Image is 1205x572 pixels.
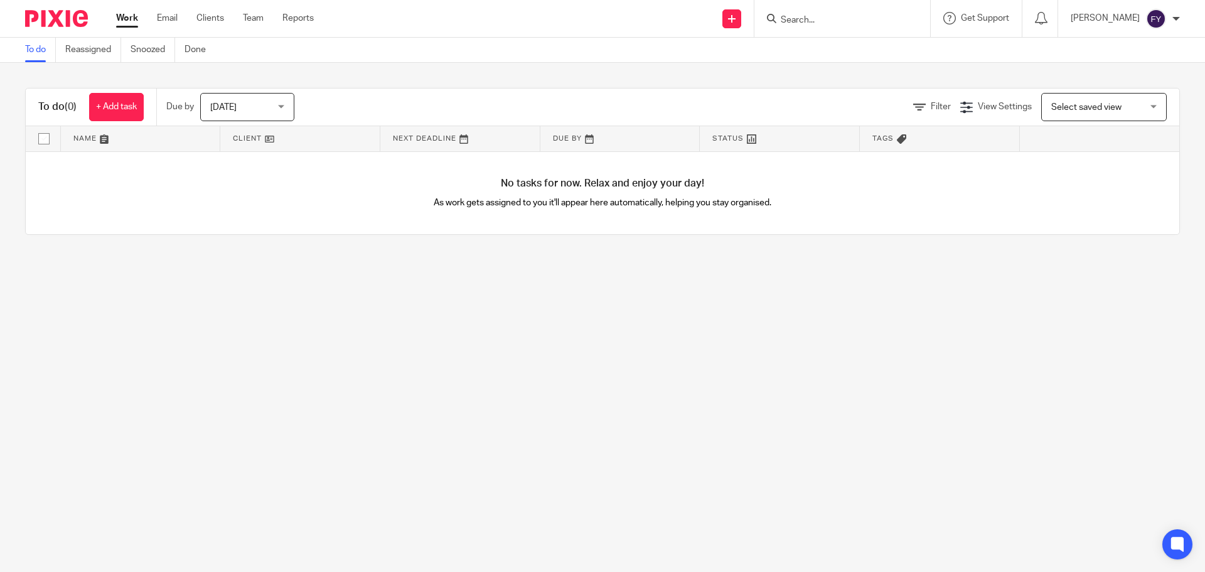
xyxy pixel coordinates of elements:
[25,38,56,62] a: To do
[166,100,194,113] p: Due by
[65,102,77,112] span: (0)
[931,102,951,111] span: Filter
[25,10,88,27] img: Pixie
[961,14,1009,23] span: Get Support
[314,197,891,209] p: As work gets assigned to you it'll appear here automatically, helping you stay organised.
[38,100,77,114] h1: To do
[185,38,215,62] a: Done
[978,102,1032,111] span: View Settings
[282,12,314,24] a: Reports
[872,135,894,142] span: Tags
[116,12,138,24] a: Work
[779,15,892,26] input: Search
[196,12,224,24] a: Clients
[157,12,178,24] a: Email
[210,103,237,112] span: [DATE]
[131,38,175,62] a: Snoozed
[89,93,144,121] a: + Add task
[1146,9,1166,29] img: svg%3E
[26,177,1179,190] h4: No tasks for now. Relax and enjoy your day!
[1051,103,1122,112] span: Select saved view
[1071,12,1140,24] p: [PERSON_NAME]
[243,12,264,24] a: Team
[65,38,121,62] a: Reassigned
